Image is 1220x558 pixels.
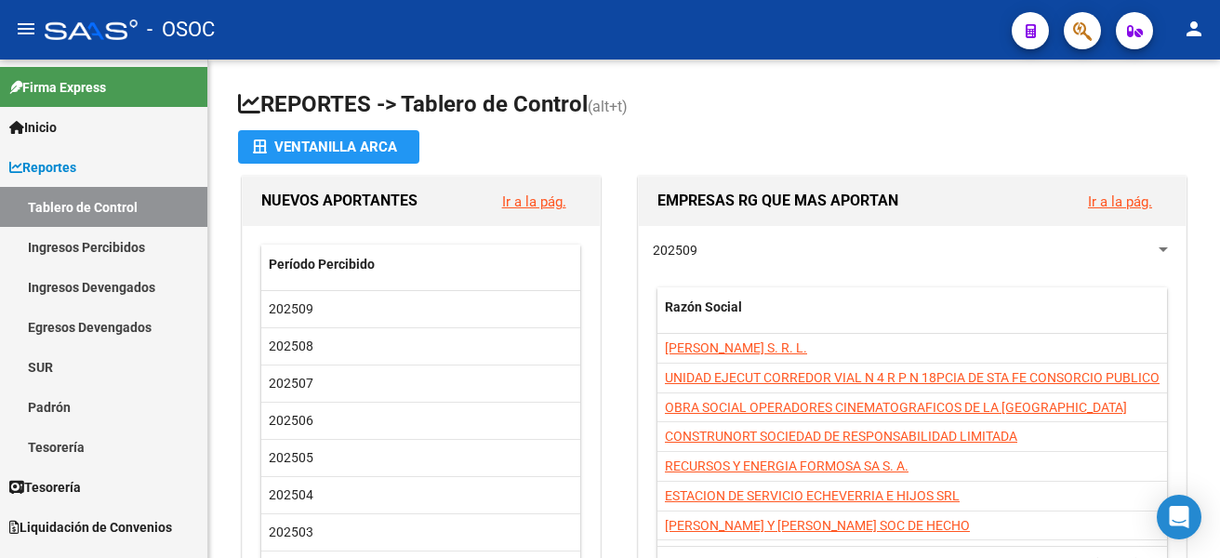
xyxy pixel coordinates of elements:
[665,488,960,503] span: ESTACION DE SERVICIO ECHEVERRIA E HIJOS SRL
[15,18,37,40] mat-icon: menu
[1183,18,1205,40] mat-icon: person
[147,9,215,50] span: - OSOC
[1073,184,1167,219] button: Ir a la pág.
[487,184,581,219] button: Ir a la pág.
[269,376,313,391] span: 202507
[9,517,172,538] span: Liquidación de Convenios
[665,518,970,533] span: [PERSON_NAME] Y [PERSON_NAME] SOC DE HECHO
[238,89,1190,122] h1: REPORTES -> Tablero de Control
[502,193,566,210] a: Ir a la pág.
[665,299,742,314] span: Razón Social
[269,450,313,465] span: 202505
[269,301,313,316] span: 202509
[9,117,57,138] span: Inicio
[1088,193,1152,210] a: Ir a la pág.
[269,487,313,502] span: 202504
[261,192,418,209] span: NUEVOS APORTANTES
[9,157,76,178] span: Reportes
[253,130,404,164] div: Ventanilla ARCA
[1157,495,1201,539] div: Open Intercom Messenger
[665,370,1160,385] span: UNIDAD EJECUT CORREDOR VIAL N 4 R P N 18PCIA DE STA FE CONSORCIO PUBLICO
[269,257,375,272] span: Período Percibido
[9,77,106,98] span: Firma Express
[665,429,1017,444] span: CONSTRUNORT SOCIEDAD DE RESPONSABILIDAD LIMITADA
[261,245,743,285] datatable-header-cell: Período Percibido
[657,192,898,209] span: EMPRESAS RG QUE MAS APORTAN
[269,339,313,353] span: 202508
[269,413,313,428] span: 202506
[9,477,81,498] span: Tesorería
[588,98,628,115] span: (alt+t)
[238,130,419,164] button: Ventanilla ARCA
[665,458,908,473] span: RECURSOS Y ENERGIA FORMOSA SA S. A.
[665,400,1127,415] span: OBRA SOCIAL OPERADORES CINEMATOGRAFICOS DE LA [GEOGRAPHIC_DATA]
[665,340,807,355] span: [PERSON_NAME] S. R. L.
[653,243,697,258] span: 202509
[269,525,313,539] span: 202503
